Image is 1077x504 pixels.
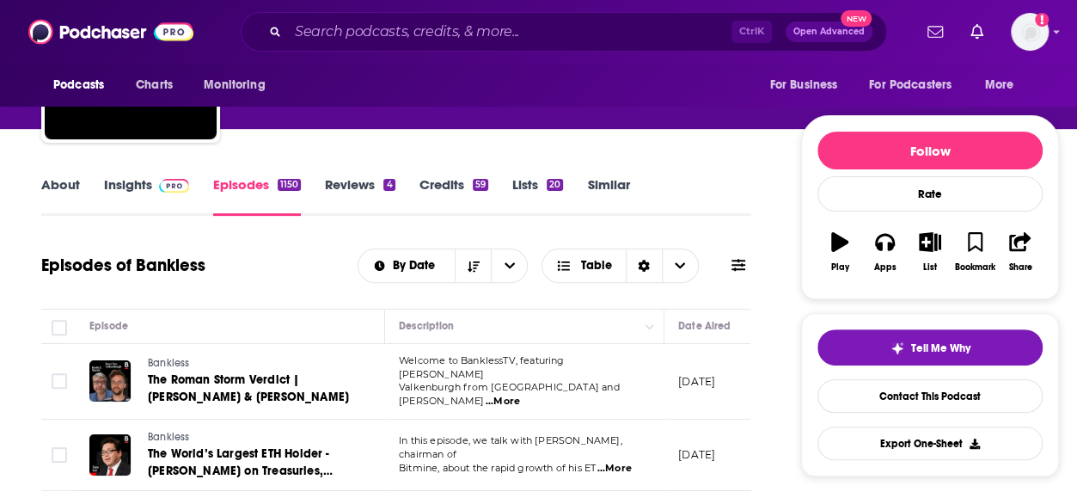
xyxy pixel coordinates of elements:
div: 59 [473,179,488,191]
span: More [985,73,1014,97]
span: Welcome to BanklessTV, featuring [PERSON_NAME] [399,354,564,380]
div: Description [399,316,454,336]
span: Charts [136,73,173,97]
span: Monitoring [204,73,265,97]
a: About [41,176,80,216]
img: Podchaser - Follow, Share and Rate Podcasts [28,15,193,48]
p: [DATE] [678,447,715,462]
div: Share [1008,262,1031,273]
span: Tell Me Why [911,341,970,355]
a: The Roman Storm Verdict | [PERSON_NAME] & [PERSON_NAME] [148,372,354,406]
button: Sort Direction [455,249,491,282]
button: Play [817,221,862,283]
h1: Episodes of Bankless [41,255,205,276]
a: Episodes1150 [213,176,301,216]
button: tell me why sparkleTell Me Why [817,329,1043,366]
div: Play [831,262,849,273]
span: Toggle select row [52,373,67,389]
div: Rate [817,176,1043,212]
svg: Add a profile image [1035,13,1049,27]
a: InsightsPodchaser Pro [104,176,189,216]
span: Bankless [148,431,189,443]
a: Bankless [148,430,354,446]
span: Ctrl K [731,21,772,43]
a: Similar [587,176,629,216]
span: For Podcasters [869,73,952,97]
img: Podchaser Pro [159,179,189,193]
button: Choose View [542,249,699,283]
button: Column Actions [639,317,660,337]
div: Bookmark [955,262,995,273]
a: Credits59 [419,176,488,216]
span: New [841,10,872,27]
button: List [908,221,952,283]
div: Search podcasts, credits, & more... [241,12,887,52]
p: [DATE] [678,374,715,389]
button: open menu [491,249,527,282]
button: Follow [817,132,1043,169]
input: Search podcasts, credits, & more... [288,18,731,46]
button: open menu [192,69,287,101]
span: Podcasts [53,73,104,97]
span: The Roman Storm Verdict | [PERSON_NAME] & [PERSON_NAME] [148,372,349,404]
h2: Choose List sort [358,249,529,283]
button: open menu [358,260,456,272]
div: Date Aired [678,316,731,336]
span: Table [581,260,612,272]
button: open menu [41,69,126,101]
button: Show profile menu [1011,13,1049,51]
button: Share [998,221,1043,283]
div: 4 [383,179,395,191]
span: Logged in as aridings [1011,13,1049,51]
button: Export One-Sheet [817,427,1043,460]
button: Bookmark [952,221,997,283]
img: tell me why sparkle [890,341,904,355]
a: Lists20 [512,176,563,216]
button: open menu [757,69,859,101]
a: Contact This Podcast [817,379,1043,413]
div: Apps [874,262,896,273]
span: Bankless [148,357,189,369]
div: Sort Direction [626,249,662,282]
span: By Date [393,260,441,272]
div: Episode [89,316,128,336]
div: 1150 [278,179,301,191]
div: 20 [547,179,563,191]
span: Toggle select row [52,447,67,463]
a: Reviews4 [325,176,395,216]
button: Open AdvancedNew [786,22,872,42]
button: open menu [973,69,1036,101]
div: List [923,262,937,273]
span: Bitmine, about the rapid growth of his ET [399,462,596,474]
a: Charts [125,69,183,101]
button: open menu [858,69,976,101]
span: Open Advanced [793,28,865,36]
a: Bankless [148,356,354,372]
a: The World’s Largest ETH Holder - [PERSON_NAME] on Treasuries, Ethereum Dominance, and Wall Street [148,446,354,480]
span: ...More [597,462,632,476]
span: ...More [486,395,520,409]
a: Show notifications dropdown [921,17,950,46]
span: In this episode, we talk with [PERSON_NAME], chairman of [399,434,622,460]
img: User Profile [1011,13,1049,51]
span: For Business [769,73,837,97]
a: Show notifications dropdown [964,17,990,46]
button: Apps [862,221,907,283]
span: Valkenburgh from [GEOGRAPHIC_DATA] and [PERSON_NAME] [399,381,620,407]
